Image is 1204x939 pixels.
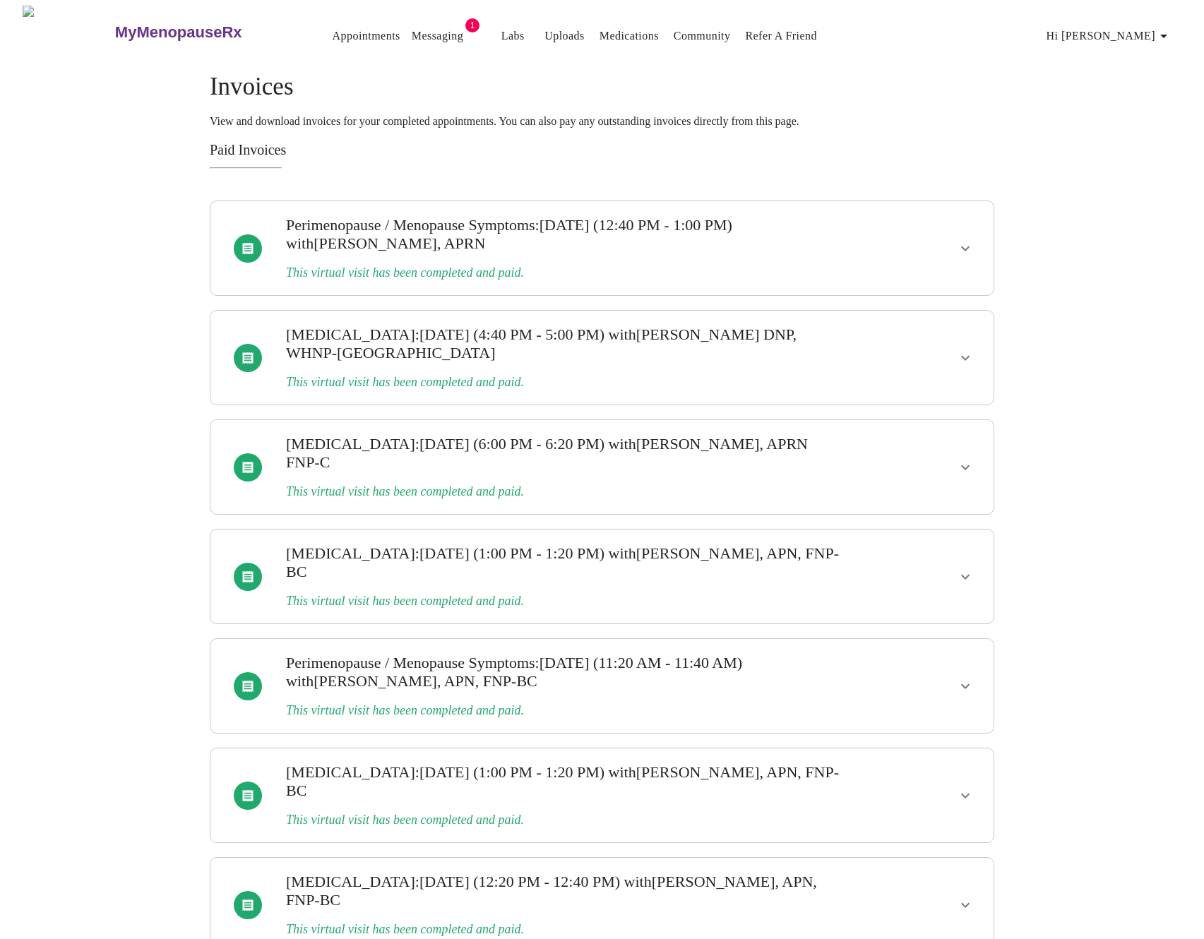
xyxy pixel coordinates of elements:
a: MyMenopauseRx [113,8,298,57]
button: Community [668,22,737,50]
button: show more [948,232,982,265]
span: [MEDICAL_DATA] [286,325,415,343]
h4: Invoices [210,73,994,101]
a: Messaging [412,26,463,46]
span: [MEDICAL_DATA] [286,544,415,562]
button: show more [948,341,982,375]
h3: This virtual visit has been completed and paid. [286,484,842,499]
button: Hi [PERSON_NAME] [1041,22,1178,50]
button: Appointments [327,22,406,50]
h3: : [DATE] (4:40 PM - 5:00 PM) [286,325,842,362]
h3: This virtual visit has been completed and paid. [286,703,842,718]
h3: MyMenopauseRx [115,23,242,42]
h3: This virtual visit has been completed and paid. [286,265,842,280]
button: Medications [594,22,664,50]
span: with [PERSON_NAME], APN, FNP-BC [286,544,839,580]
h3: : [DATE] (6:00 PM - 6:20 PM) [286,435,842,472]
h3: : [DATE] (11:20 AM - 11:40 AM) [286,654,842,690]
button: show more [948,669,982,703]
h3: : [DATE] (12:40 PM - 1:00 PM) [286,216,842,253]
button: Labs [490,22,535,50]
button: show more [948,560,982,594]
button: show more [948,450,982,484]
span: Hi [PERSON_NAME] [1047,26,1172,46]
h3: This virtual visit has been completed and paid. [286,922,842,937]
button: Uploads [539,22,590,50]
button: show more [948,779,982,813]
span: with [PERSON_NAME] DNP, WHNP-[GEOGRAPHIC_DATA] [286,325,797,361]
h3: This virtual visit has been completed and paid. [286,375,842,390]
a: Uploads [544,26,585,46]
button: Refer a Friend [739,22,823,50]
h3: : [DATE] (12:20 PM - 12:40 PM) [286,873,842,909]
span: with [PERSON_NAME], APN, FNP-BC [286,873,817,909]
span: 1 [465,18,479,32]
h3: : [DATE] (1:00 PM - 1:20 PM) [286,763,842,800]
button: Messaging [406,22,469,50]
a: Labs [501,26,525,46]
p: View and download invoices for your completed appointments. You can also pay any outstanding invo... [210,115,994,128]
h3: Paid Invoices [210,142,994,158]
span: [MEDICAL_DATA] [286,435,415,453]
a: Refer a Friend [745,26,817,46]
span: [MEDICAL_DATA] [286,873,415,890]
span: with [PERSON_NAME], APRN FNP-C [286,435,808,471]
span: Perimenopause / Menopause Symptoms [286,216,535,234]
span: with [PERSON_NAME], APN, FNP-BC [286,672,537,690]
h3: This virtual visit has been completed and paid. [286,594,842,609]
span: [MEDICAL_DATA] [286,763,415,781]
a: Community [674,26,731,46]
a: Medications [600,26,659,46]
h3: This virtual visit has been completed and paid. [286,813,842,827]
a: Appointments [333,26,400,46]
h3: : [DATE] (1:00 PM - 1:20 PM) [286,544,842,581]
span: with [PERSON_NAME], APRN [286,234,485,252]
span: Perimenopause / Menopause Symptoms [286,654,535,671]
span: with [PERSON_NAME], APN, FNP-BC [286,763,839,799]
img: MyMenopauseRx Logo [23,6,113,59]
button: show more [948,888,982,922]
